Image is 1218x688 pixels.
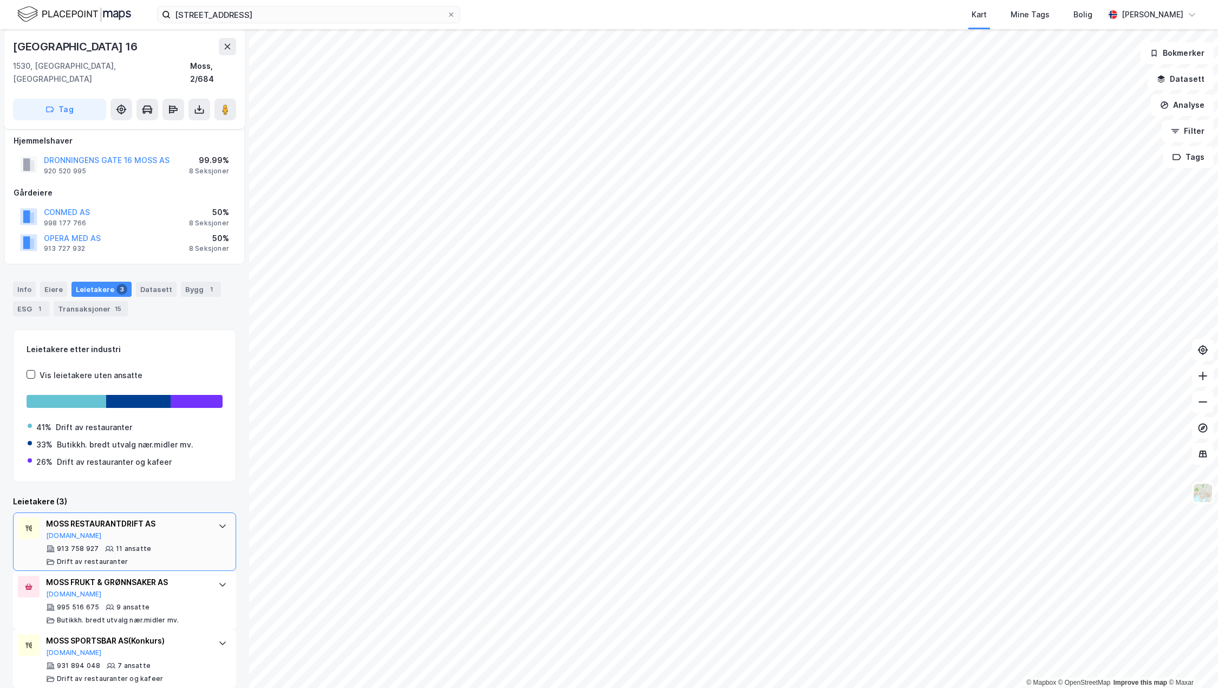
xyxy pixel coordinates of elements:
button: [DOMAIN_NAME] [46,590,102,599]
div: Eiere [40,282,67,297]
div: Leietakere etter industri [27,343,223,356]
div: Drift av restauranter og kafeer [57,674,163,683]
div: 15 [113,303,123,314]
a: Mapbox [1026,679,1056,686]
div: Leietakere (3) [13,495,236,508]
img: logo.f888ab2527a4732fd821a326f86c7f29.svg [17,5,131,24]
div: Butikkh. bredt utvalg nær.midler mv. [57,438,193,451]
div: Info [13,282,36,297]
button: Tags [1163,146,1214,168]
div: 9 ansatte [116,603,149,612]
div: 931 894 048 [57,661,100,670]
div: Drift av restauranter [56,421,132,434]
button: Datasett [1148,68,1214,90]
div: 26% [36,456,53,469]
div: 1530, [GEOGRAPHIC_DATA], [GEOGRAPHIC_DATA] [13,60,190,86]
div: [PERSON_NAME] [1122,8,1183,21]
div: 1 [34,303,45,314]
div: 998 177 766 [44,219,86,228]
div: ESG [13,301,49,316]
div: Gårdeiere [14,186,236,199]
div: Vis leietakere uten ansatte [40,369,142,382]
div: 8 Seksjoner [189,167,229,176]
div: 99.99% [189,154,229,167]
div: Drift av restauranter og kafeer [57,456,172,469]
button: Filter [1162,120,1214,142]
div: MOSS SPORTSBAR AS (Konkurs) [46,634,207,647]
div: 50% [189,232,229,245]
input: Søk på adresse, matrikkel, gårdeiere, leietakere eller personer [171,7,447,23]
div: 7 ansatte [118,661,151,670]
div: 8 Seksjoner [189,219,229,228]
div: 11 ansatte [116,544,151,553]
div: Moss, 2/684 [190,60,236,86]
div: Drift av restauranter [57,557,128,566]
div: 913 758 927 [57,544,99,553]
button: Tag [13,99,106,120]
div: Transaksjoner [54,301,128,316]
div: Datasett [136,282,177,297]
div: [GEOGRAPHIC_DATA] 16 [13,38,140,55]
button: Analyse [1151,94,1214,116]
div: Kart [972,8,987,21]
a: OpenStreetMap [1058,679,1111,686]
div: MOSS FRUKT & GRØNNSAKER AS [46,576,207,589]
div: 41% [36,421,51,434]
button: [DOMAIN_NAME] [46,531,102,540]
button: [DOMAIN_NAME] [46,648,102,657]
div: 1 [206,284,217,295]
div: Leietakere [71,282,132,297]
div: 3 [116,284,127,295]
div: Bygg [181,282,221,297]
img: Z [1193,483,1213,503]
div: 920 520 995 [44,167,86,176]
div: Kontrollprogram for chat [1164,636,1218,688]
button: Bokmerker [1141,42,1214,64]
div: 50% [189,206,229,219]
div: 913 727 932 [44,244,85,253]
div: Mine Tags [1011,8,1050,21]
iframe: Chat Widget [1164,636,1218,688]
div: Butikkh. bredt utvalg nær.midler mv. [57,616,179,625]
a: Improve this map [1113,679,1167,686]
div: 33% [36,438,53,451]
div: Bolig [1073,8,1092,21]
div: 8 Seksjoner [189,244,229,253]
div: MOSS RESTAURANTDRIFT AS [46,517,207,530]
div: Hjemmelshaver [14,134,236,147]
div: 995 516 675 [57,603,99,612]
